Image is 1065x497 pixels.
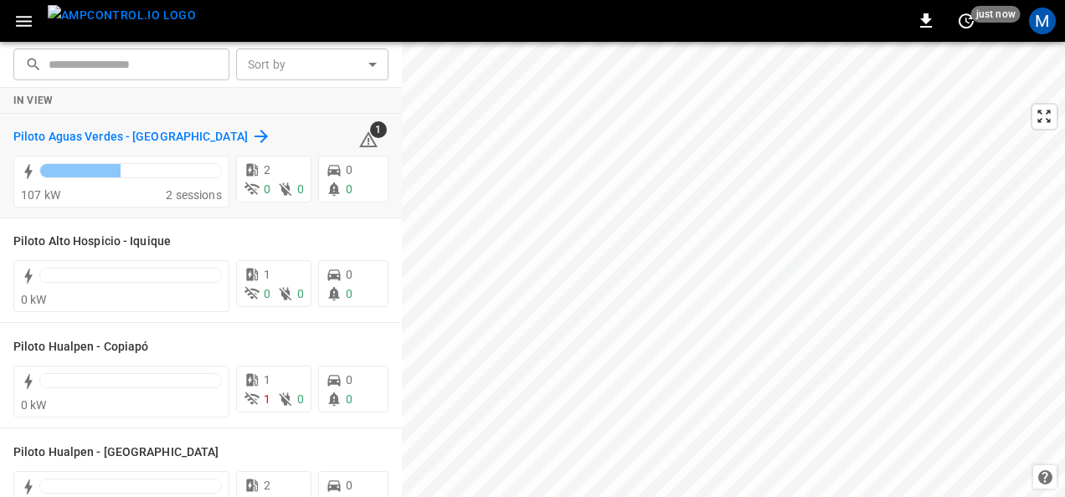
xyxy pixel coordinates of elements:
[346,287,352,300] span: 0
[971,6,1021,23] span: just now
[402,42,1065,497] canvas: Map
[13,128,248,146] h6: Piloto Aguas Verdes - Antofagasta
[21,293,47,306] span: 0 kW
[264,163,270,177] span: 2
[48,5,196,26] img: ampcontrol.io logo
[21,188,60,202] span: 107 kW
[297,392,304,406] span: 0
[346,268,352,281] span: 0
[346,163,352,177] span: 0
[264,373,270,387] span: 1
[13,233,171,251] h6: Piloto Alto Hospicio - Iquique
[346,479,352,492] span: 0
[346,373,352,387] span: 0
[21,398,47,412] span: 0 kW
[953,8,980,34] button: set refresh interval
[264,479,270,492] span: 2
[346,392,352,406] span: 0
[264,392,270,406] span: 1
[166,188,222,202] span: 2 sessions
[264,287,270,300] span: 0
[13,338,148,356] h6: Piloto Hualpen - Copiapó
[13,443,219,462] h6: Piloto Hualpen - Santiago
[264,268,270,281] span: 1
[370,121,387,138] span: 1
[264,182,270,196] span: 0
[13,95,54,106] strong: In View
[1029,8,1056,34] div: profile-icon
[297,182,304,196] span: 0
[297,287,304,300] span: 0
[346,182,352,196] span: 0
